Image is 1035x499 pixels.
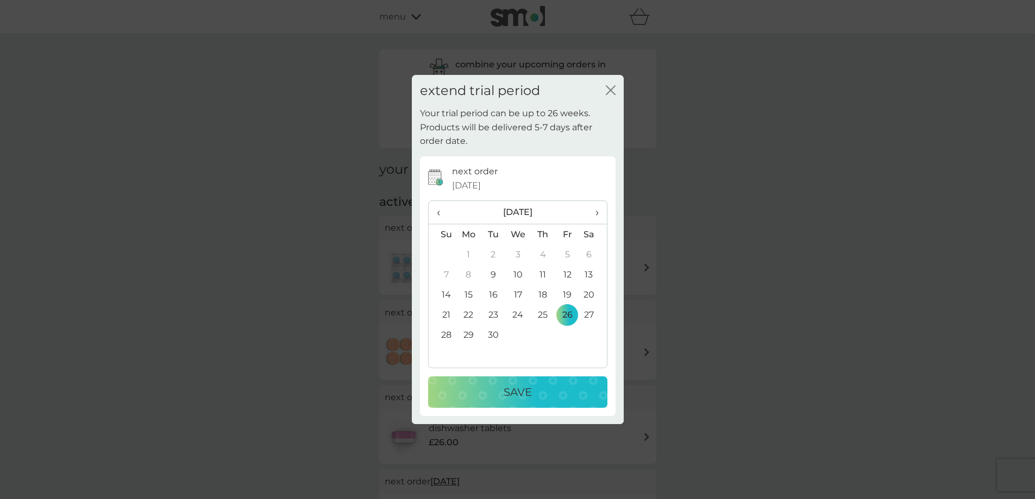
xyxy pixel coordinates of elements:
button: close [606,85,616,97]
td: 13 [579,264,606,285]
td: 12 [555,264,580,285]
td: 8 [456,264,481,285]
td: 30 [481,325,505,345]
th: Su [429,224,456,245]
td: 29 [456,325,481,345]
button: Save [428,376,607,408]
h2: extend trial period [420,83,540,99]
td: 10 [505,264,530,285]
th: Tu [481,224,505,245]
td: 7 [429,264,456,285]
th: Fr [555,224,580,245]
td: 4 [530,244,555,264]
td: 9 [481,264,505,285]
td: 18 [530,285,555,305]
td: 25 [530,305,555,325]
td: 20 [579,285,606,305]
td: 3 [505,244,530,264]
td: 19 [555,285,580,305]
span: ‹ [437,201,448,224]
td: 24 [505,305,530,325]
td: 6 [579,244,606,264]
td: 27 [579,305,606,325]
td: 26 [555,305,580,325]
th: [DATE] [456,201,580,224]
td: 23 [481,305,505,325]
td: 2 [481,244,505,264]
td: 11 [530,264,555,285]
span: [DATE] [452,179,481,193]
td: 14 [429,285,456,305]
td: 17 [505,285,530,305]
td: 15 [456,285,481,305]
td: 21 [429,305,456,325]
th: Mo [456,224,481,245]
td: 22 [456,305,481,325]
td: 28 [429,325,456,345]
p: Save [504,383,532,401]
td: 16 [481,285,505,305]
td: 1 [456,244,481,264]
th: We [505,224,530,245]
th: Th [530,224,555,245]
span: › [587,201,598,224]
p: Your trial period can be up to 26 weeks. Products will be delivered 5-7 days after order date. [420,106,616,148]
p: next order [452,165,498,179]
th: Sa [579,224,606,245]
td: 5 [555,244,580,264]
